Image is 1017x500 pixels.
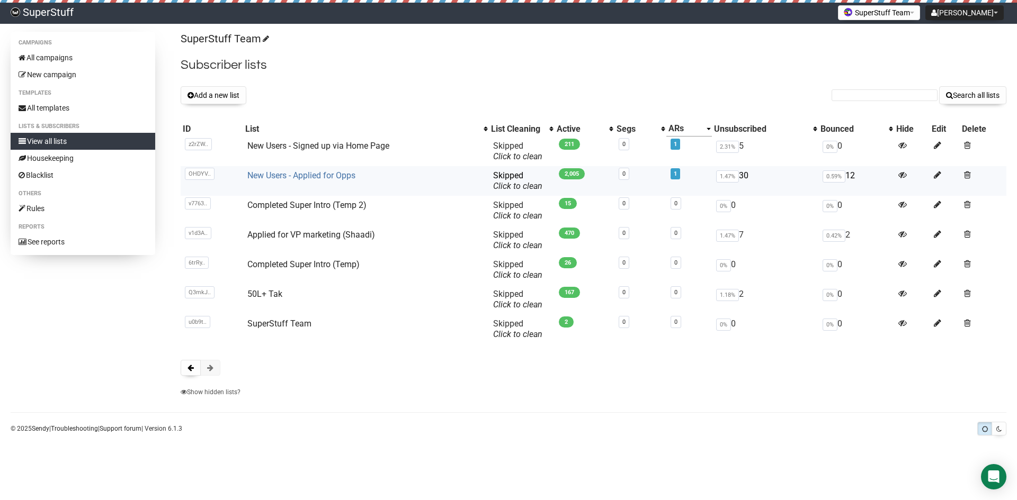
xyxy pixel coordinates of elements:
[617,124,656,134] div: Segs
[247,259,360,269] a: Completed Super Intro (Temp)
[185,257,209,269] span: 6trRy..
[11,49,155,66] a: All campaigns
[11,99,155,116] a: All templates
[559,257,577,268] span: 26
[11,37,155,49] li: Campaigns
[823,170,845,183] span: 0.59%
[712,285,818,314] td: 2
[247,170,355,180] a: New Users - Applied for Opps
[11,150,155,167] a: Housekeeping
[818,196,894,225] td: 0
[622,259,626,266] a: 0
[962,124,1004,134] div: Delete
[939,86,1006,104] button: Search all lists
[823,289,837,301] span: 0%
[716,141,739,153] span: 2.31%
[614,121,666,137] th: Segs: No sort applied, activate to apply an ascending sort
[11,7,20,17] img: 703728c54cf28541de94309996d5b0e3
[818,255,894,285] td: 0
[844,8,852,16] img: favicons
[247,230,375,240] a: Applied for VP marketing (Shaadi)
[185,138,212,150] span: z2rZW..
[668,123,702,134] div: ARs
[181,121,243,137] th: ID: No sort applied, sorting is disabled
[181,86,246,104] button: Add a new list
[11,133,155,150] a: View all lists
[32,425,49,432] a: Sendy
[622,200,626,207] a: 0
[712,166,818,196] td: 30
[243,121,489,137] th: List: No sort applied, activate to apply an ascending sort
[981,464,1006,489] div: Open Intercom Messenger
[818,166,894,196] td: 12
[823,200,837,212] span: 0%
[247,289,282,299] a: 50L+ Tak
[11,423,182,434] p: © 2025 | | | Version 6.1.3
[493,141,542,161] span: Skipped
[493,259,542,280] span: Skipped
[674,200,677,207] a: 0
[818,285,894,314] td: 0
[559,198,577,209] span: 15
[674,170,677,177] a: 1
[185,316,210,328] span: u0b9t..
[925,5,1004,20] button: [PERSON_NAME]
[185,197,211,210] span: v7763..
[493,289,542,310] span: Skipped
[493,230,542,250] span: Skipped
[716,170,739,183] span: 1.47%
[960,121,1006,137] th: Delete: No sort applied, sorting is disabled
[716,200,731,212] span: 0%
[674,259,677,266] a: 0
[185,286,215,298] span: Q3mkJ..
[622,319,626,325] a: 0
[493,329,542,339] a: Click to clean
[11,233,155,250] a: See reports
[181,32,267,45] a: SuperStuff Team
[11,200,155,217] a: Rules
[493,151,542,161] a: Click to clean
[247,141,389,151] a: New Users - Signed up via Home Page
[181,388,240,396] a: Show hidden lists?
[11,221,155,233] li: Reports
[493,270,542,280] a: Click to clean
[493,319,542,339] span: Skipped
[11,187,155,200] li: Others
[185,168,215,180] span: OHDYV..
[716,230,739,242] span: 1.47%
[559,228,580,239] span: 470
[823,230,845,242] span: 0.42%
[100,425,141,432] a: Support forum
[555,121,614,137] th: Active: No sort applied, activate to apply an ascending sort
[932,124,958,134] div: Edit
[818,314,894,344] td: 0
[823,259,837,271] span: 0%
[493,240,542,250] a: Click to clean
[559,287,580,298] span: 167
[493,170,542,191] span: Skipped
[818,137,894,166] td: 0
[712,137,818,166] td: 5
[712,314,818,344] td: 0
[622,289,626,296] a: 0
[716,259,731,271] span: 0%
[181,56,1006,75] h2: Subscriber lists
[823,141,837,153] span: 0%
[493,211,542,221] a: Click to clean
[894,121,930,137] th: Hide: No sort applied, sorting is disabled
[896,124,927,134] div: Hide
[674,230,677,237] a: 0
[674,141,677,148] a: 1
[820,124,883,134] div: Bounced
[491,124,544,134] div: List Cleaning
[712,196,818,225] td: 0
[559,139,580,150] span: 211
[666,121,712,137] th: ARs: Descending sort applied, activate to remove the sort
[838,5,920,20] button: SuperStuff Team
[247,319,311,329] a: SuperStuff Team
[183,124,241,134] div: ID
[714,124,808,134] div: Unsubscribed
[622,230,626,237] a: 0
[247,200,367,210] a: Completed Super Intro (Temp 2)
[51,425,98,432] a: Troubleshooting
